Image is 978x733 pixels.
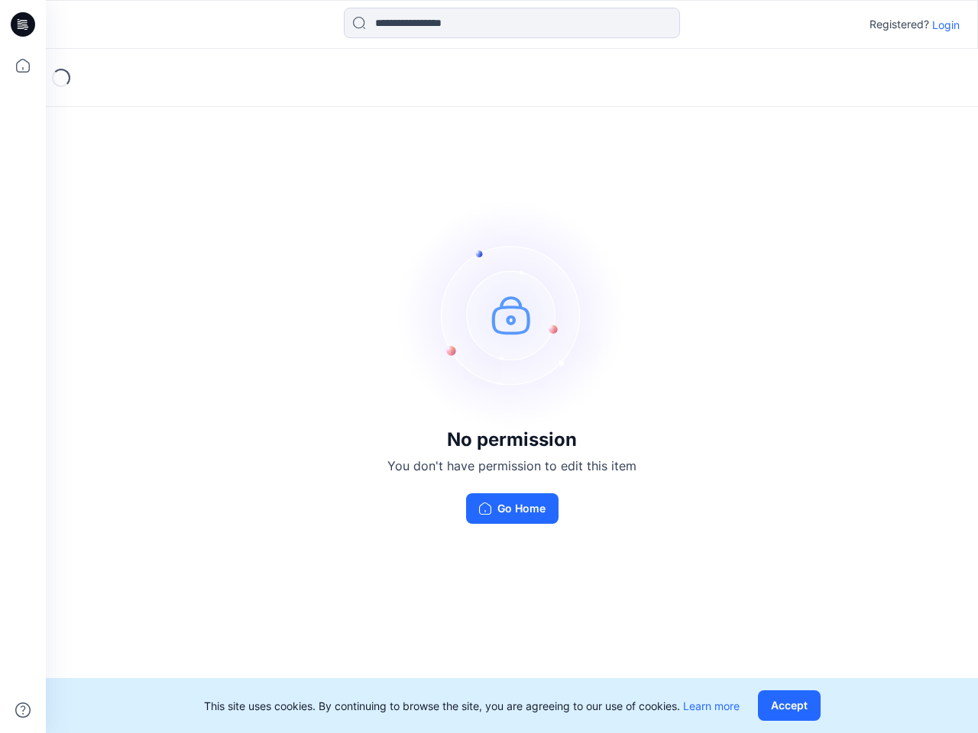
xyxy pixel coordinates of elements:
[870,15,929,34] p: Registered?
[387,457,636,475] p: You don't have permission to edit this item
[683,699,740,712] a: Learn more
[758,690,821,721] button: Accept
[466,493,559,524] button: Go Home
[932,17,960,33] p: Login
[387,429,636,450] h3: No permission
[204,698,740,714] p: This site uses cookies. By continuing to browse the site, you are agreeing to our use of cookies.
[397,200,627,429] img: no-perm.svg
